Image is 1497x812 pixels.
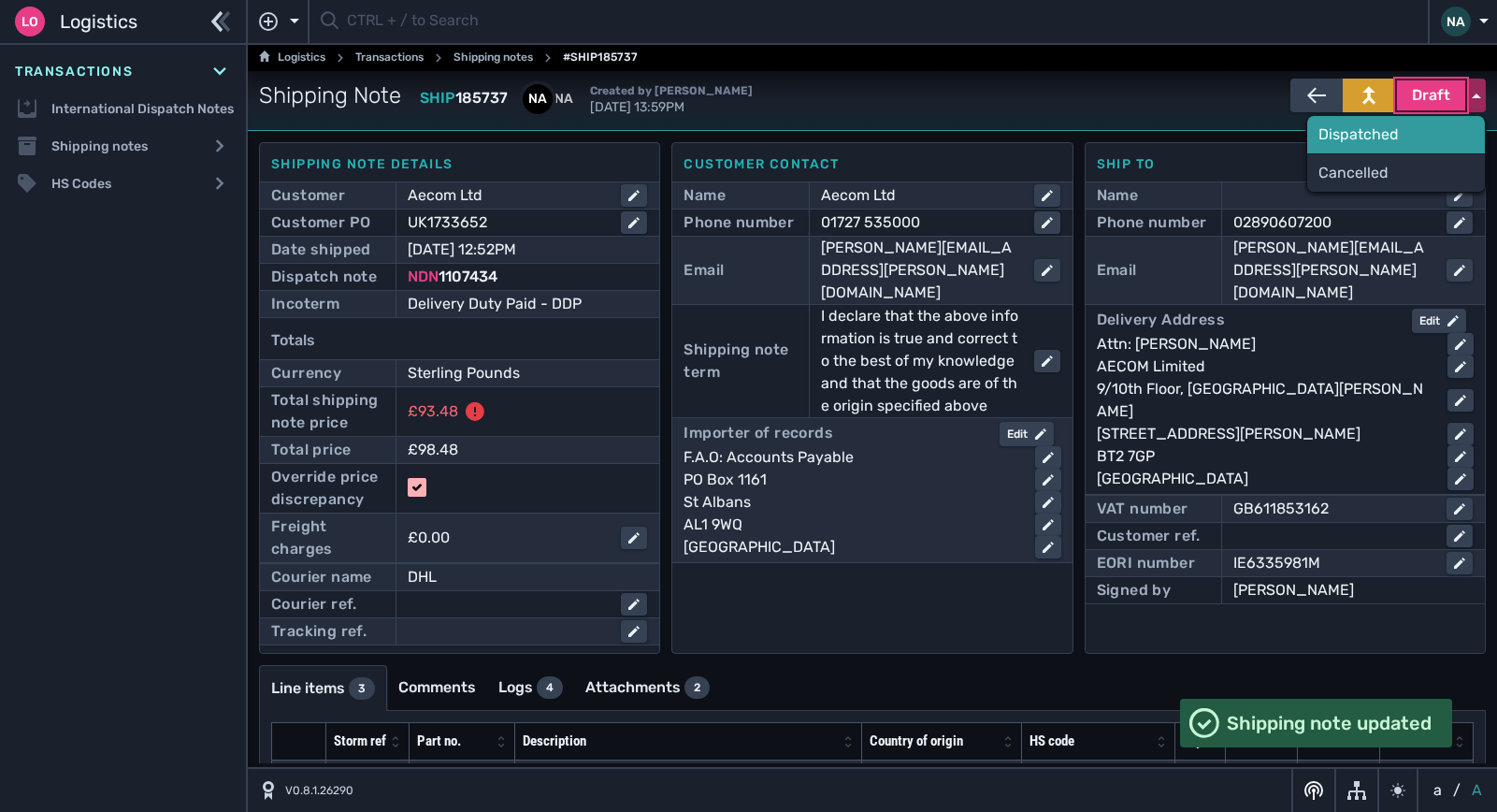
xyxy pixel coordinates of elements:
div: [PERSON_NAME] [1233,579,1473,602]
div: Courier name [271,566,372,588]
div: PO Box 1161 [684,469,1019,491]
div: £93.48 [408,400,458,423]
span: / [1453,779,1461,802]
div: Name [1097,184,1139,207]
div: EORI number [1097,552,1195,574]
div: Country of origin [870,731,999,752]
div: Cancelled [1307,154,1485,192]
div: GB611853162 [1233,498,1432,520]
div: Signed by [1097,579,1172,602]
div: 02890607200 [1233,211,1432,234]
div: [GEOGRAPHIC_DATA] [1097,468,1432,490]
div: St Albans [684,491,1019,514]
span: 185737 [455,89,508,107]
span: Shipping note updated [1227,709,1432,737]
div: Attn: [PERSON_NAME] [1097,333,1432,355]
div: [PERSON_NAME][EMAIL_ADDRESS][PERSON_NAME][DOMAIN_NAME] [1233,237,1432,304]
div: UK1733652 [408,211,606,234]
span: #SHIP185737 [563,47,638,69]
div: [DATE] 12:52PM [408,239,621,261]
span: Draft [1412,84,1450,107]
span: NDN [408,268,439,285]
span: V0.8.1.26290 [285,782,353,799]
div: NA [549,84,579,114]
div: Importer of records [684,422,833,446]
div: Storm ref [334,731,386,752]
div: Customer [271,184,345,207]
div: Tracking ref. [271,620,367,643]
div: Email [1097,259,1137,282]
div: Edit [1007,426,1046,442]
div: Total shipping note price [271,389,384,434]
span: [DATE] 13:59PM [590,82,753,115]
button: Edit [1412,309,1466,333]
span: SHIP [420,89,455,107]
div: Customer PO [271,211,370,234]
span: Transactions [15,62,133,81]
a: Comments [387,665,487,710]
button: Edit [1000,422,1054,446]
div: 3 [349,677,375,700]
div: Incoterm [271,293,339,315]
span: Created by [PERSON_NAME] [590,84,753,97]
a: Logs4 [487,665,574,710]
div: Sterling Pounds [408,362,621,384]
div: AL1 9WQ [684,514,1019,536]
div: DHL [408,566,647,588]
div: [GEOGRAPHIC_DATA] [684,536,1019,558]
div: NA [523,84,553,114]
a: Shipping notes [453,47,533,69]
div: 4 [537,676,563,699]
div: Delivery Address [1097,309,1225,333]
div: £98.48 [408,439,621,461]
div: Description [523,731,839,752]
span: 1107434 [439,268,497,285]
div: Delivery Duty Paid - DDP [408,293,647,315]
div: Phone number [1097,211,1207,234]
div: Freight charges [271,515,384,560]
div: NA [1441,7,1471,36]
div: [STREET_ADDRESS][PERSON_NAME] [1097,423,1432,445]
div: Aecom Ltd [821,184,1019,207]
input: CTRL + / to Search [347,4,1417,40]
div: IE6335981M [1233,552,1432,574]
div: 01727 535000 [821,211,1019,234]
a: Line items3 [260,666,386,711]
div: F.A.O: Accounts Payable [684,446,1019,469]
a: Transactions [355,47,424,69]
a: Logistics [259,47,325,69]
div: Shipping note details [271,154,648,174]
div: [PERSON_NAME][EMAIL_ADDRESS][PERSON_NAME][DOMAIN_NAME] [821,237,1019,304]
div: Customer contact [684,154,1060,174]
div: Customer ref. [1097,525,1201,547]
div: Phone number [684,211,794,234]
button: A [1468,779,1486,802]
div: Total price [271,439,351,461]
div: Email [684,259,724,282]
span: Shipping Note [259,79,401,112]
span: Logistics [60,7,137,36]
div: Part no. [417,731,492,752]
div: Shipping note term [684,339,797,384]
div: I declare that the above information is true and correct to the best of my knowledge and that the... [821,305,1019,417]
div: Totals [271,322,648,359]
div: Lo [15,7,45,36]
div: Edit [1419,312,1459,329]
div: 9/10th Floor, [GEOGRAPHIC_DATA][PERSON_NAME] [1097,378,1432,423]
div: VAT number [1097,498,1188,520]
div: AECOM Limited [1097,355,1432,378]
div: 2 [684,676,710,699]
div: BT2 7GP [1097,445,1432,468]
div: HS code [1029,731,1152,752]
button: a [1430,779,1446,802]
div: £0.00 [408,527,606,549]
div: Dispatched [1307,116,1485,153]
div: Currency [271,362,341,384]
div: Date shipped [271,239,371,261]
div: Ship to [1097,154,1474,174]
a: Attachments2 [574,665,721,710]
div: Name [684,184,726,207]
button: Draft [1395,79,1467,112]
div: Override price discrepancy [271,466,384,511]
div: Courier ref. [271,593,357,616]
